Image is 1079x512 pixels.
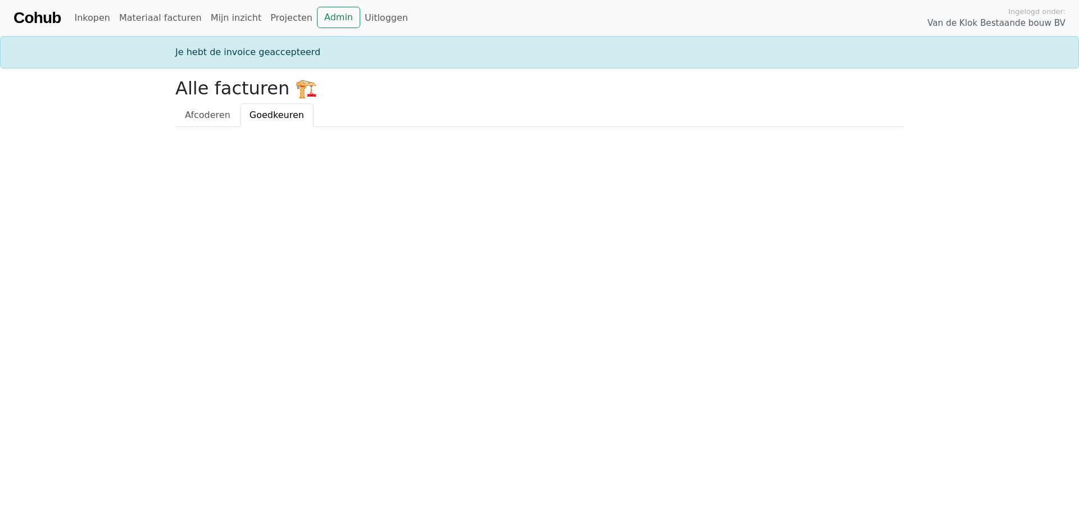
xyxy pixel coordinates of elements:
[1008,6,1066,17] span: Ingelogd onder:
[317,7,360,28] a: Admin
[927,17,1066,30] span: Van de Klok Bestaande bouw BV
[175,103,240,127] a: Afcoderen
[185,110,230,120] span: Afcoderen
[266,7,317,29] a: Projecten
[115,7,206,29] a: Materiaal facturen
[175,78,904,99] h2: Alle facturen 🏗️
[13,4,61,31] a: Cohub
[206,7,266,29] a: Mijn inzicht
[360,7,412,29] a: Uitloggen
[169,46,910,59] div: Je hebt de invoice geaccepteerd
[250,110,304,120] span: Goedkeuren
[240,103,314,127] a: Goedkeuren
[70,7,114,29] a: Inkopen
